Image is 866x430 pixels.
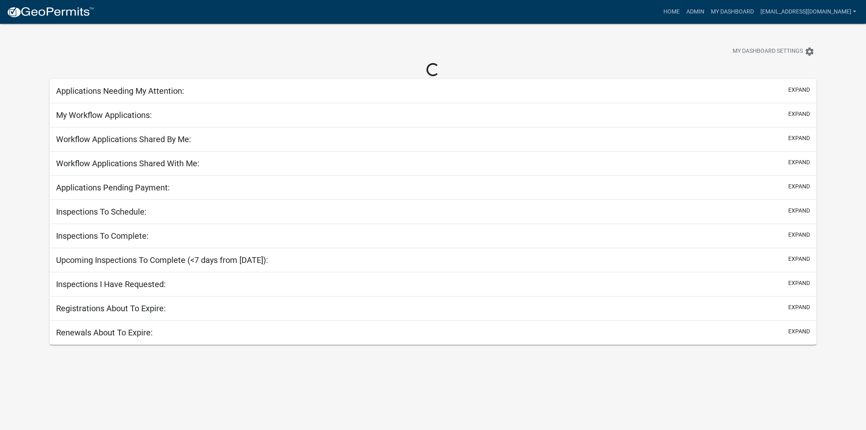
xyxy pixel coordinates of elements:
[788,134,810,143] button: expand
[56,255,268,265] h5: Upcoming Inspections To Complete (<7 days from [DATE]):
[788,327,810,336] button: expand
[788,110,810,118] button: expand
[788,206,810,215] button: expand
[788,279,810,287] button: expand
[788,158,810,167] button: expand
[56,279,166,289] h5: Inspections I Have Requested:
[683,4,708,20] a: Admin
[56,183,170,192] h5: Applications Pending Payment:
[660,4,683,20] a: Home
[56,207,147,217] h5: Inspections To Schedule:
[726,43,821,59] button: My Dashboard Settingssettings
[56,110,152,120] h5: My Workflow Applications:
[56,158,199,168] h5: Workflow Applications Shared With Me:
[56,86,184,96] h5: Applications Needing My Attention:
[805,47,814,57] i: settings
[56,328,153,337] h5: Renewals About To Expire:
[56,303,166,313] h5: Registrations About To Expire:
[788,255,810,263] button: expand
[708,4,757,20] a: My Dashboard
[788,182,810,191] button: expand
[56,134,191,144] h5: Workflow Applications Shared By Me:
[788,303,810,312] button: expand
[733,47,803,57] span: My Dashboard Settings
[788,86,810,94] button: expand
[56,231,149,241] h5: Inspections To Complete:
[788,231,810,239] button: expand
[757,4,859,20] a: [EMAIL_ADDRESS][DOMAIN_NAME]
